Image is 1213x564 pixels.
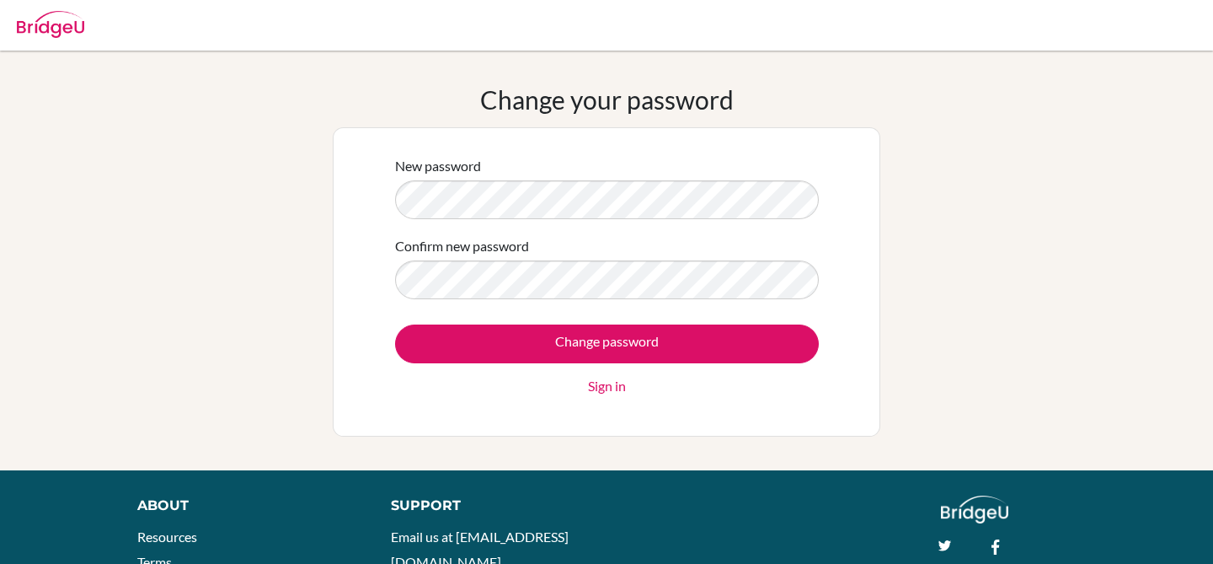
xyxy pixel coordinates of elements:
[395,156,481,176] label: New password
[137,529,197,545] a: Resources
[391,496,590,516] div: Support
[395,325,819,363] input: Change password
[480,84,734,115] h1: Change your password
[941,496,1009,524] img: logo_white@2x-f4f0deed5e89b7ecb1c2cc34c3e3d731f90f0f143d5ea2071677605dd97b5244.png
[137,496,353,516] div: About
[588,376,626,396] a: Sign in
[17,11,84,38] img: Bridge-U
[395,236,529,256] label: Confirm new password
